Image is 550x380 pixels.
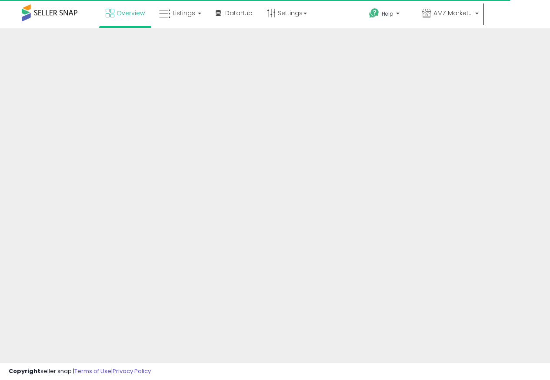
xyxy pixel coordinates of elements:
[173,9,195,17] span: Listings
[382,10,393,17] span: Help
[225,9,253,17] span: DataHub
[369,8,380,19] i: Get Help
[74,367,111,375] a: Terms of Use
[362,1,414,28] a: Help
[117,9,145,17] span: Overview
[9,367,151,376] div: seller snap | |
[433,9,473,17] span: AMZ Marketplace Deals
[9,367,40,375] strong: Copyright
[113,367,151,375] a: Privacy Policy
